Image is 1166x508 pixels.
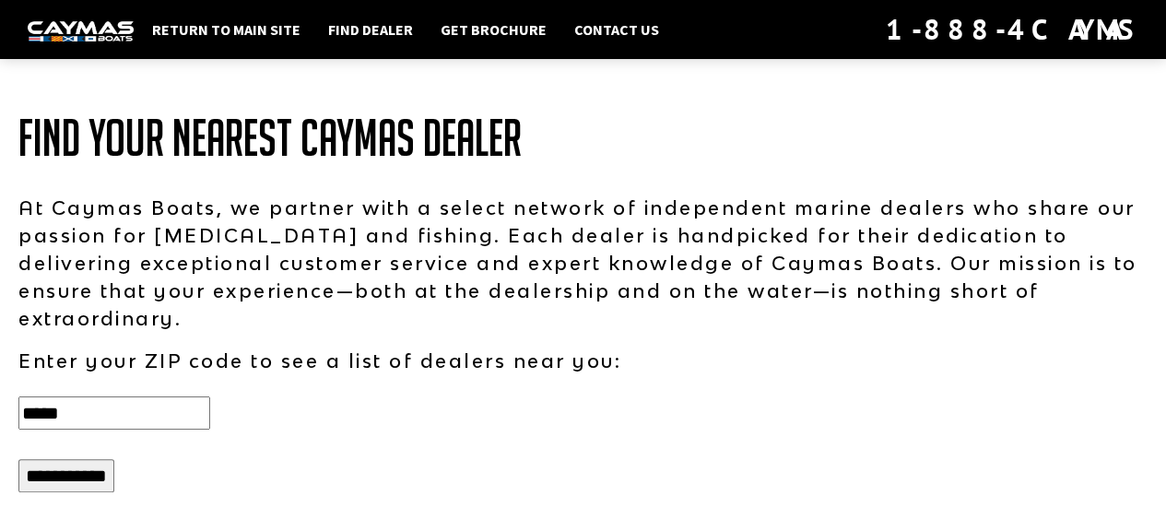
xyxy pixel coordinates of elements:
[319,18,422,41] a: Find Dealer
[18,111,1148,166] h1: Find Your Nearest Caymas Dealer
[886,9,1138,50] div: 1-888-4CAYMAS
[28,21,134,41] img: white-logo-c9c8dbefe5ff5ceceb0f0178aa75bf4bb51f6bca0971e226c86eb53dfe498488.png
[18,347,1148,374] p: Enter your ZIP code to see a list of dealers near you:
[143,18,310,41] a: Return to main site
[18,194,1148,332] p: At Caymas Boats, we partner with a select network of independent marine dealers who share our pas...
[431,18,556,41] a: Get Brochure
[565,18,668,41] a: Contact Us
